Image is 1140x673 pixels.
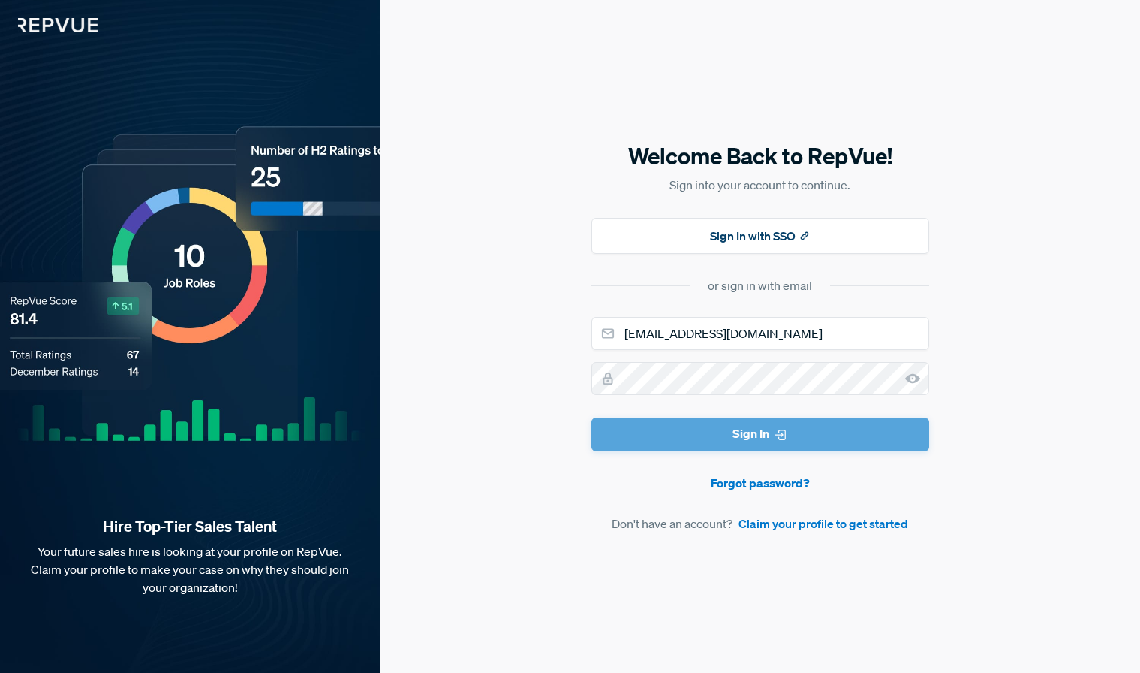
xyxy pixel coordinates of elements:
article: Don't have an account? [591,515,929,533]
input: Email address [591,317,929,350]
a: Claim your profile to get started [738,515,908,533]
div: or sign in with email [708,276,812,294]
button: Sign In with SSO [591,218,929,254]
h5: Welcome Back to RepVue! [591,140,929,172]
strong: Hire Top-Tier Sales Talent [24,517,356,536]
p: Your future sales hire is looking at your profile on RepVue. Claim your profile to make your case... [24,542,356,596]
p: Sign into your account to continue. [591,176,929,194]
a: Forgot password? [591,474,929,492]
